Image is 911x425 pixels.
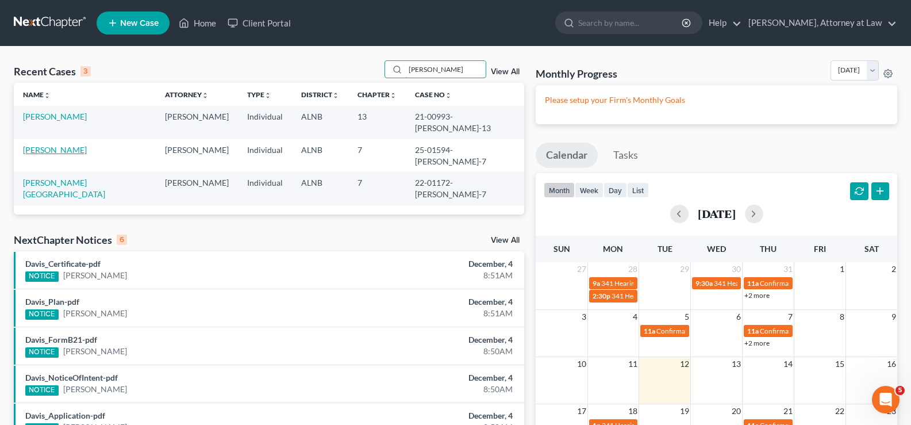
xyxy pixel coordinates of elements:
[247,90,271,99] a: Typeunfold_more
[390,92,397,99] i: unfold_more
[839,262,845,276] span: 1
[743,13,897,33] a: [PERSON_NAME], Attorney at Law
[575,182,604,198] button: week
[576,357,587,371] span: 10
[348,172,406,205] td: 7
[578,12,683,33] input: Search by name...
[25,373,118,382] a: Davis_NoticeOfIntent-pdf
[63,308,127,319] a: [PERSON_NAME]
[63,346,127,357] a: [PERSON_NAME]
[782,262,794,276] span: 31
[358,90,397,99] a: Chapterunfold_more
[80,66,91,76] div: 3
[834,357,845,371] span: 15
[603,143,648,168] a: Tasks
[735,310,742,324] span: 6
[603,244,623,254] span: Mon
[627,357,639,371] span: 11
[731,404,742,418] span: 20
[627,262,639,276] span: 28
[25,259,101,269] a: Davis_Certificate-pdf
[760,327,882,335] span: Confirmation Date for [PERSON_NAME]
[703,13,741,33] a: Help
[238,172,292,205] td: Individual
[301,90,339,99] a: Districtunfold_more
[25,297,79,307] a: Davis_Plan-pdf
[601,279,729,288] span: 341 Hearing for [PERSON_NAME], English
[632,310,639,324] span: 4
[348,106,406,139] td: 13
[156,139,238,172] td: [PERSON_NAME]
[165,90,209,99] a: Attorneyunfold_more
[545,94,888,106] p: Please setup your Firm's Monthly Goals
[358,334,513,346] div: December, 4
[358,296,513,308] div: December, 4
[604,182,627,198] button: day
[415,90,452,99] a: Case Nounfold_more
[744,339,770,347] a: +2 more
[760,244,777,254] span: Thu
[679,404,690,418] span: 19
[553,244,570,254] span: Sun
[23,90,51,99] a: Nameunfold_more
[658,244,672,254] span: Tue
[292,172,348,205] td: ALNB
[644,327,655,335] span: 11a
[698,208,736,220] h2: [DATE]
[14,64,91,78] div: Recent Cases
[576,404,587,418] span: 17
[406,139,525,172] td: 25-01594-[PERSON_NAME]-7
[581,310,587,324] span: 3
[536,67,617,81] h3: Monthly Progress
[834,404,845,418] span: 22
[747,327,759,335] span: 11a
[890,310,897,324] span: 9
[358,410,513,422] div: December, 4
[707,244,726,254] span: Wed
[612,292,775,300] span: 341 Hearing for [PERSON_NAME] & [PERSON_NAME]
[405,61,486,78] input: Search by name...
[714,279,817,288] span: 341 Hearing for [PERSON_NAME]
[348,139,406,172] td: 7
[25,411,105,420] a: Davis_Application-pdf
[593,292,610,300] span: 2:30p
[890,262,897,276] span: 2
[872,386,900,413] iframe: Intercom live chat
[544,182,575,198] button: month
[683,310,690,324] span: 5
[23,145,87,155] a: [PERSON_NAME]
[656,327,839,335] span: Confirmation Date for [PERSON_NAME] & [PERSON_NAME]
[679,262,690,276] span: 29
[406,172,525,205] td: 22-01172-[PERSON_NAME]-7
[782,404,794,418] span: 21
[886,357,897,371] span: 16
[264,92,271,99] i: unfold_more
[120,19,159,28] span: New Case
[25,271,59,282] div: NOTICE
[627,182,649,198] button: list
[23,178,105,199] a: [PERSON_NAME][GEOGRAPHIC_DATA]
[292,139,348,172] td: ALNB
[760,279,882,288] span: Confirmation Date for [PERSON_NAME]
[744,291,770,300] a: +2 more
[63,384,127,395] a: [PERSON_NAME]
[358,384,513,395] div: 8:50AM
[173,13,222,33] a: Home
[25,309,59,320] div: NOTICE
[445,92,452,99] i: unfold_more
[358,346,513,357] div: 8:50AM
[679,357,690,371] span: 12
[576,262,587,276] span: 27
[156,106,238,139] td: [PERSON_NAME]
[695,279,713,288] span: 9:30a
[238,106,292,139] td: Individual
[358,308,513,319] div: 8:51AM
[332,92,339,99] i: unfold_more
[782,357,794,371] span: 14
[14,233,127,247] div: NextChapter Notices
[593,279,600,288] span: 9a
[406,106,525,139] td: 21-00993-[PERSON_NAME]-13
[25,347,59,358] div: NOTICE
[202,92,209,99] i: unfold_more
[117,235,127,245] div: 6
